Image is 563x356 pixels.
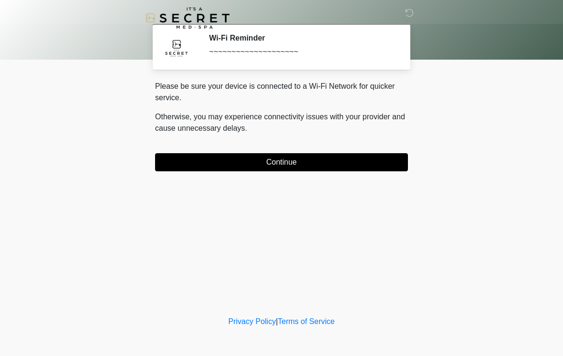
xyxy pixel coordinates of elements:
[162,33,191,62] img: Agent Avatar
[155,153,408,171] button: Continue
[276,317,278,325] a: |
[209,33,394,42] h2: Wi-Fi Reminder
[229,317,276,325] a: Privacy Policy
[209,46,394,58] div: ~~~~~~~~~~~~~~~~~~~~
[278,317,334,325] a: Terms of Service
[245,124,247,132] span: .
[146,7,229,29] img: It's A Secret Med Spa Logo
[155,111,408,134] p: Otherwise, you may experience connectivity issues with your provider and cause unnecessary delays
[155,81,408,104] p: Please be sure your device is connected to a Wi-Fi Network for quicker service.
